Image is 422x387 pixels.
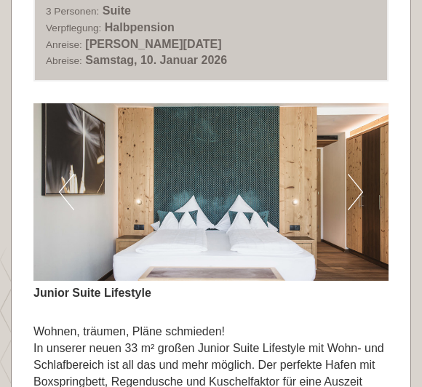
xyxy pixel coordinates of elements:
[46,6,99,17] small: 3 Personen:
[105,21,175,33] b: Halbpension
[85,38,221,50] b: [PERSON_NAME][DATE]
[46,39,82,50] small: Anreise:
[33,103,389,281] img: image
[46,55,82,66] small: Abreise:
[59,174,74,210] button: Previous
[33,281,389,302] div: Junior Suite Lifestyle
[46,23,101,33] small: Verpflegung:
[85,54,227,66] b: Samstag, 10. Januar 2026
[348,174,363,210] button: Next
[103,4,131,17] b: Suite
